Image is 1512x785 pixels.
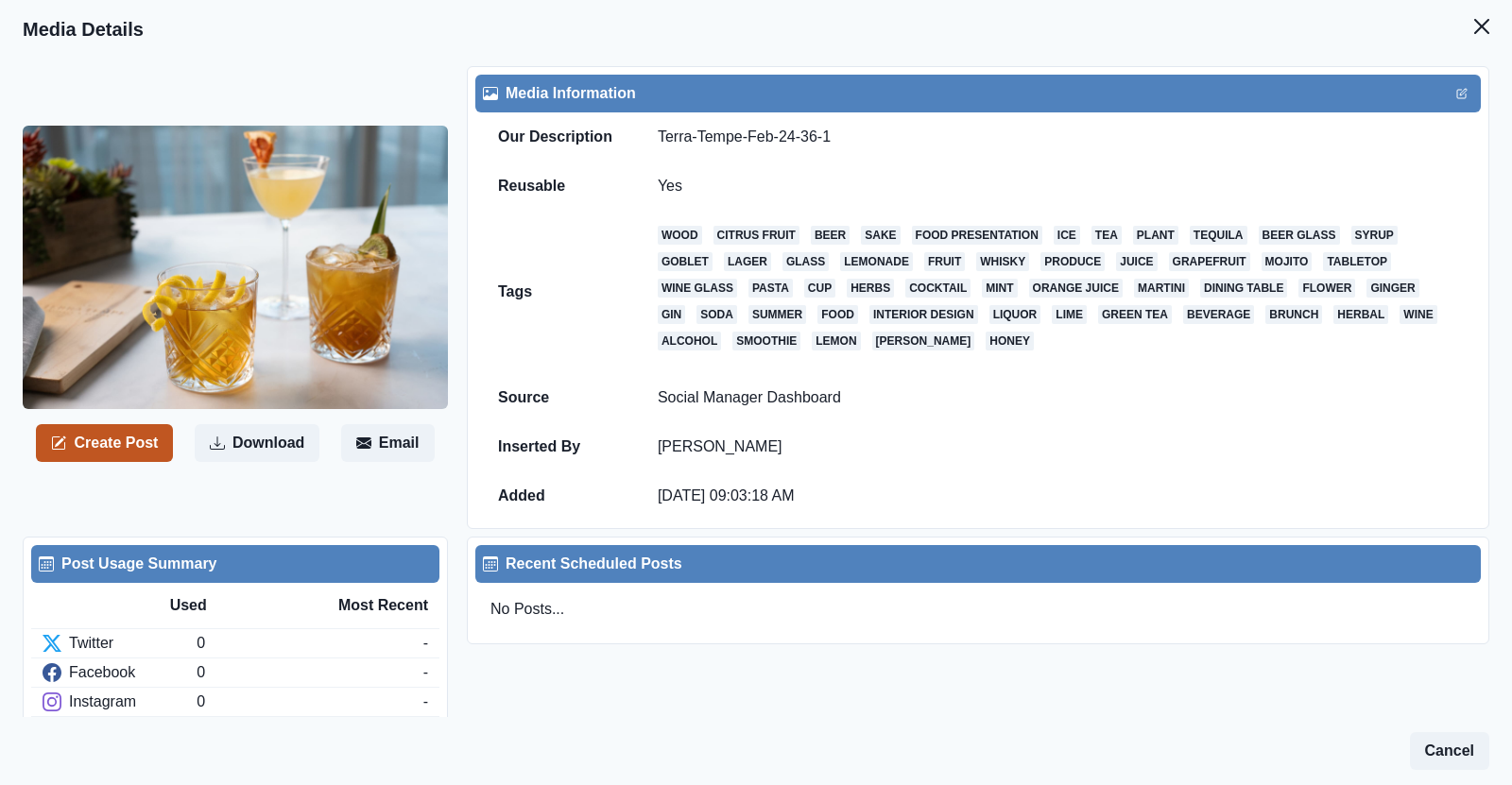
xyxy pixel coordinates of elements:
[1040,252,1105,271] a: produce
[1323,252,1391,271] a: tabletop
[1410,732,1489,770] button: Cancel
[475,471,635,520] td: Added
[423,661,428,684] div: -
[1098,305,1172,324] a: green tea
[1054,226,1080,245] a: ice
[817,305,858,324] a: food
[23,126,448,409] img: rzbkr4uvovwrcvrguatp
[43,691,197,713] div: Instagram
[195,424,319,462] button: Download
[724,252,771,271] a: lager
[989,305,1041,324] a: liquor
[635,471,1481,520] td: [DATE] 09:03:18 AM
[43,661,197,684] div: Facebook
[658,332,721,350] a: alcohol
[475,211,635,373] td: Tags
[982,279,1017,298] a: mint
[986,332,1034,350] a: honey
[299,594,428,617] div: Most Recent
[748,279,793,298] a: pasta
[658,305,685,324] a: gin
[36,424,173,462] button: Create Post
[1052,305,1087,324] a: lime
[39,553,432,575] div: Post Usage Summary
[924,252,965,271] a: fruit
[658,388,1458,407] p: Social Manager Dashboard
[475,112,635,162] td: Our Description
[1029,279,1123,298] a: orange juice
[861,226,900,245] a: sake
[197,661,422,684] div: 0
[197,691,422,713] div: 0
[658,438,782,454] a: [PERSON_NAME]
[475,373,635,422] td: Source
[1183,305,1254,324] a: beverage
[1265,305,1322,324] a: brunch
[812,332,860,350] a: lemon
[1200,279,1287,298] a: dining table
[658,252,713,271] a: goblet
[696,305,737,324] a: soda
[713,226,799,245] a: citrus fruit
[748,305,806,324] a: summer
[1451,82,1473,105] button: Edit
[1333,305,1388,324] a: herbal
[423,691,428,713] div: -
[869,305,978,324] a: interior design
[840,252,913,271] a: lemonade
[483,553,1473,575] div: Recent Scheduled Posts
[341,424,435,462] button: Email
[475,422,635,471] td: Inserted By
[912,226,1042,245] a: food presentation
[976,252,1029,271] a: whisky
[43,632,197,655] div: Twitter
[782,252,829,271] a: glass
[905,279,971,298] a: cocktail
[635,162,1481,211] td: Yes
[1298,279,1355,298] a: flower
[1116,252,1157,271] a: juice
[658,279,737,298] a: wine glass
[1169,252,1250,271] a: grapefruit
[1134,279,1189,298] a: martini
[1351,226,1398,245] a: syrup
[804,279,835,298] a: cup
[847,279,894,298] a: herbs
[423,632,428,655] div: -
[658,226,702,245] a: wood
[197,632,422,655] div: 0
[1259,226,1340,245] a: beer glass
[1463,8,1501,45] button: Close
[1190,226,1247,245] a: tequila
[872,332,975,350] a: [PERSON_NAME]
[475,162,635,211] td: Reusable
[170,594,300,617] div: Used
[475,583,1481,636] div: No Posts...
[811,226,850,245] a: beer
[1262,252,1313,271] a: mojito
[483,82,1473,105] div: Media Information
[1133,226,1178,245] a: plant
[732,332,800,350] a: smoothie
[1366,279,1418,298] a: ginger
[635,112,1481,162] td: Terra-Tempe-Feb-24-36-1
[1091,226,1122,245] a: tea
[1400,305,1436,324] a: wine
